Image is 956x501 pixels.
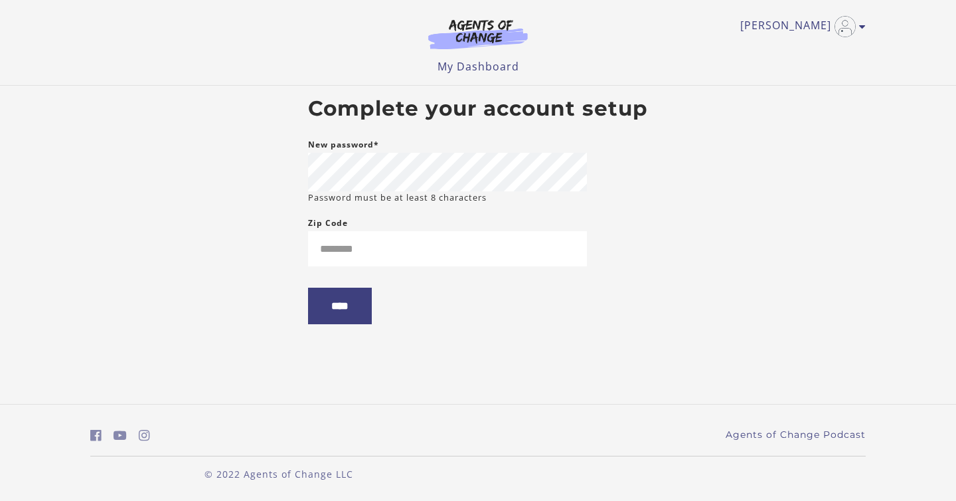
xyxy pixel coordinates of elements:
[414,19,542,49] img: Agents of Change Logo
[740,16,859,37] a: Toggle menu
[114,429,127,442] i: https://www.youtube.com/c/AgentsofChangeTestPrepbyMeaganMitchell (Open in a new window)
[114,426,127,445] a: https://www.youtube.com/c/AgentsofChangeTestPrepbyMeaganMitchell (Open in a new window)
[139,429,150,442] i: https://www.instagram.com/agentsofchangeprep/ (Open in a new window)
[90,426,102,445] a: https://www.facebook.com/groups/aswbtestprep (Open in a new window)
[308,96,648,122] h2: Complete your account setup
[308,191,487,204] small: Password must be at least 8 characters
[90,429,102,442] i: https://www.facebook.com/groups/aswbtestprep (Open in a new window)
[308,137,379,153] label: New password*
[90,467,467,481] p: © 2022 Agents of Change LLC
[438,59,519,74] a: My Dashboard
[139,426,150,445] a: https://www.instagram.com/agentsofchangeprep/ (Open in a new window)
[308,215,348,231] label: Zip Code
[726,428,866,442] a: Agents of Change Podcast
